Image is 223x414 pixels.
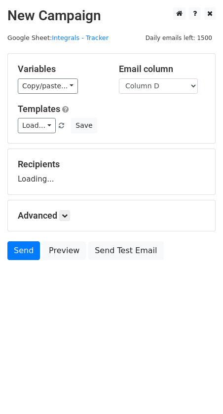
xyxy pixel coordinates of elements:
[119,64,205,75] h5: Email column
[52,34,109,41] a: Integrals - Tracker
[142,34,216,41] a: Daily emails left: 1500
[7,241,40,260] a: Send
[71,118,97,133] button: Save
[18,159,205,185] div: Loading...
[88,241,163,260] a: Send Test Email
[42,241,86,260] a: Preview
[18,78,78,94] a: Copy/paste...
[18,118,56,133] a: Load...
[18,64,104,75] h5: Variables
[18,159,205,170] h5: Recipients
[7,7,216,24] h2: New Campaign
[142,33,216,43] span: Daily emails left: 1500
[18,210,205,221] h5: Advanced
[7,34,109,41] small: Google Sheet:
[18,104,60,114] a: Templates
